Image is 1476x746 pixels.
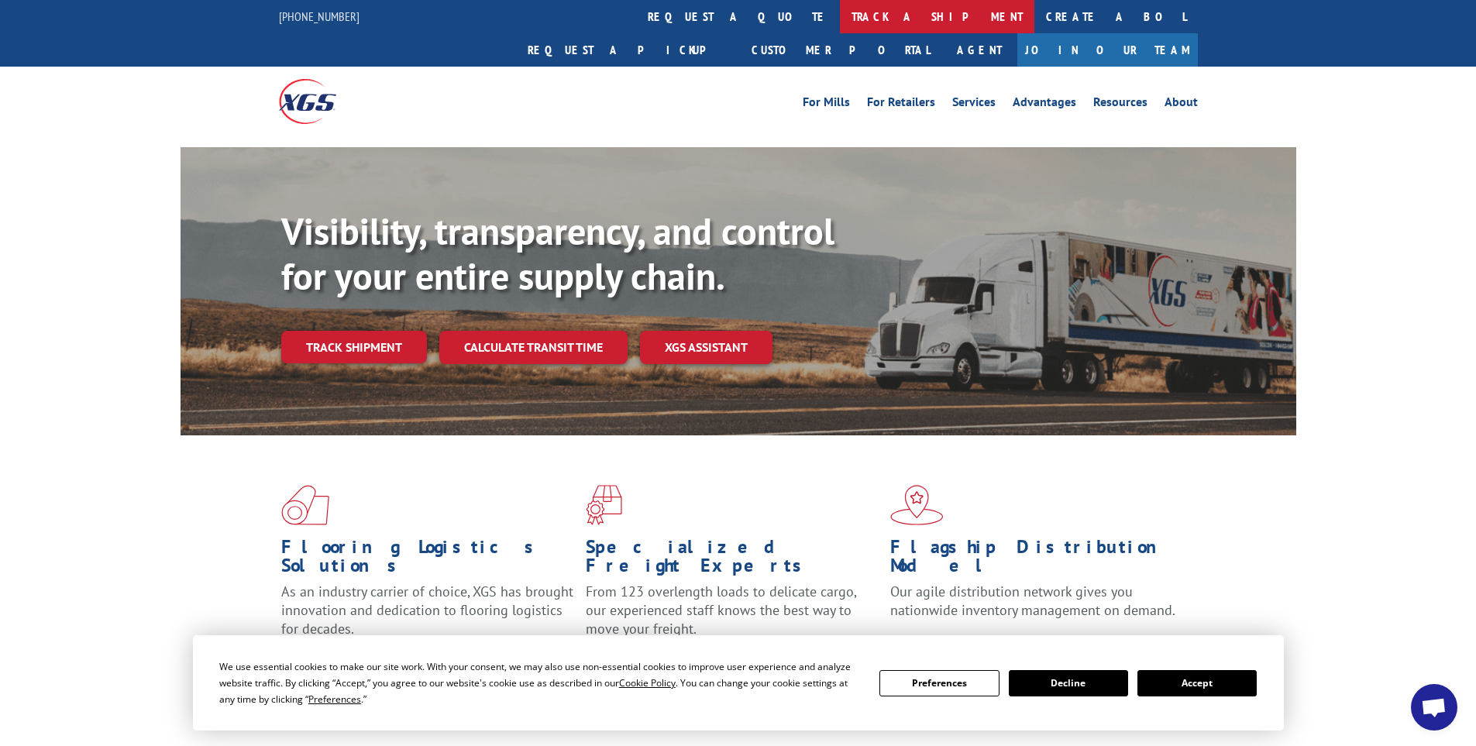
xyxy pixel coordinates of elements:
a: Learn More > [890,634,1083,651]
a: Request a pickup [516,33,740,67]
a: Resources [1093,96,1147,113]
div: We use essential cookies to make our site work. With your consent, we may also use non-essential ... [219,658,861,707]
span: Preferences [308,693,361,706]
a: XGS ASSISTANT [640,331,772,364]
a: About [1165,96,1198,113]
h1: Flooring Logistics Solutions [281,538,574,583]
a: Advantages [1013,96,1076,113]
a: For Mills [803,96,850,113]
p: From 123 overlength loads to delicate cargo, our experienced staff knows the best way to move you... [586,583,879,651]
span: As an industry carrier of choice, XGS has brought innovation and dedication to flooring logistics... [281,583,573,638]
button: Accept [1137,670,1257,696]
button: Preferences [879,670,999,696]
img: xgs-icon-flagship-distribution-model-red [890,485,944,525]
img: xgs-icon-total-supply-chain-intelligence-red [281,485,329,525]
button: Decline [1009,670,1128,696]
a: Track shipment [281,331,427,363]
a: [PHONE_NUMBER] [279,9,360,24]
div: Open chat [1411,684,1457,731]
div: Cookie Consent Prompt [193,635,1284,731]
span: Cookie Policy [619,676,676,689]
a: Customer Portal [740,33,941,67]
a: Calculate transit time [439,331,628,364]
img: xgs-icon-focused-on-flooring-red [586,485,622,525]
a: For Retailers [867,96,935,113]
b: Visibility, transparency, and control for your entire supply chain. [281,207,834,300]
a: Join Our Team [1017,33,1198,67]
a: Services [952,96,996,113]
a: Agent [941,33,1017,67]
h1: Specialized Freight Experts [586,538,879,583]
span: Our agile distribution network gives you nationwide inventory management on demand. [890,583,1175,619]
h1: Flagship Distribution Model [890,538,1183,583]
